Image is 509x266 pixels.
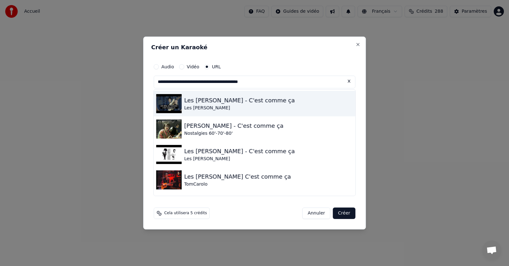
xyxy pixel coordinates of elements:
label: URL [212,65,221,69]
div: TomCarolo [184,181,291,188]
div: Les [PERSON_NAME] - C'est comme ça [184,147,295,156]
div: Les [PERSON_NAME] - C'est comme ça [184,96,295,105]
div: Les [PERSON_NAME] [184,156,295,162]
img: Rita Mitsouko - C'est comme ça [156,119,182,139]
button: Créer [333,208,355,219]
img: Les Rita Mitsouko - C'est comme ça [156,145,182,164]
span: Cela utilisera 5 crédits [164,211,207,216]
h2: Créer un Karaoké [151,44,358,50]
label: Audio [161,65,174,69]
div: Nostalgies 60'-70'-80' [184,130,283,137]
img: Les Rita Mitsouko C'est comme ça [156,170,182,189]
div: Les [PERSON_NAME] [184,105,295,111]
img: Les Rita Mitsouko - C'est comme ça [156,94,182,113]
img: Catherine Ringer "C'Est Comme Ça" [156,196,182,215]
button: Annuler [302,208,330,219]
div: Les [PERSON_NAME] C'est comme ça [184,172,291,181]
label: Vidéo [187,65,199,69]
div: [PERSON_NAME] - C'est comme ça [184,121,283,130]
